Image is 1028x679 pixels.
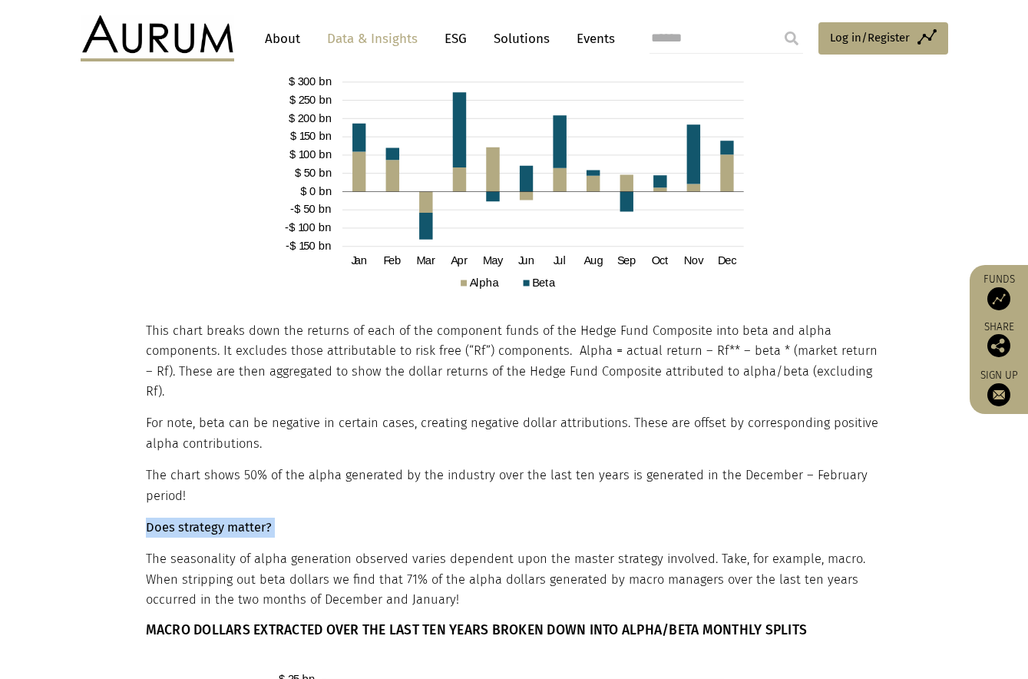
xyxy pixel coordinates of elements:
[977,369,1020,406] a: Sign up
[569,25,615,53] a: Events
[146,520,272,535] strong: Does strategy matter?
[437,25,474,53] a: ESG
[830,28,910,47] span: Log in/Register
[146,622,879,638] h6: MACRO DOLLARS EXTRACTED OVER THE LAST TEN YEARS BROKEN DOWN INTO ALPHA/BETA MONTHLY SPLITS
[818,22,948,55] a: Log in/Register
[987,287,1010,310] img: Access Funds
[146,465,879,506] p: The chart shows 50% of the alpha generated by the industry over the last ten years is generated i...
[146,549,879,610] p: The seasonality of alpha generation observed varies dependent upon the master strategy involved. ...
[987,383,1010,406] img: Sign up to our newsletter
[977,322,1020,357] div: Share
[486,25,557,53] a: Solutions
[776,23,807,54] input: Submit
[146,413,879,454] p: For note, beta can be negative in certain cases, creating negative dollar attributions. These are...
[257,25,308,53] a: About
[319,25,425,53] a: Data & Insights
[977,273,1020,310] a: Funds
[81,15,234,61] img: Aurum
[146,321,879,402] p: This chart breaks down the returns of each of the component funds of the Hedge Fund Composite int...
[987,334,1010,357] img: Share this post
